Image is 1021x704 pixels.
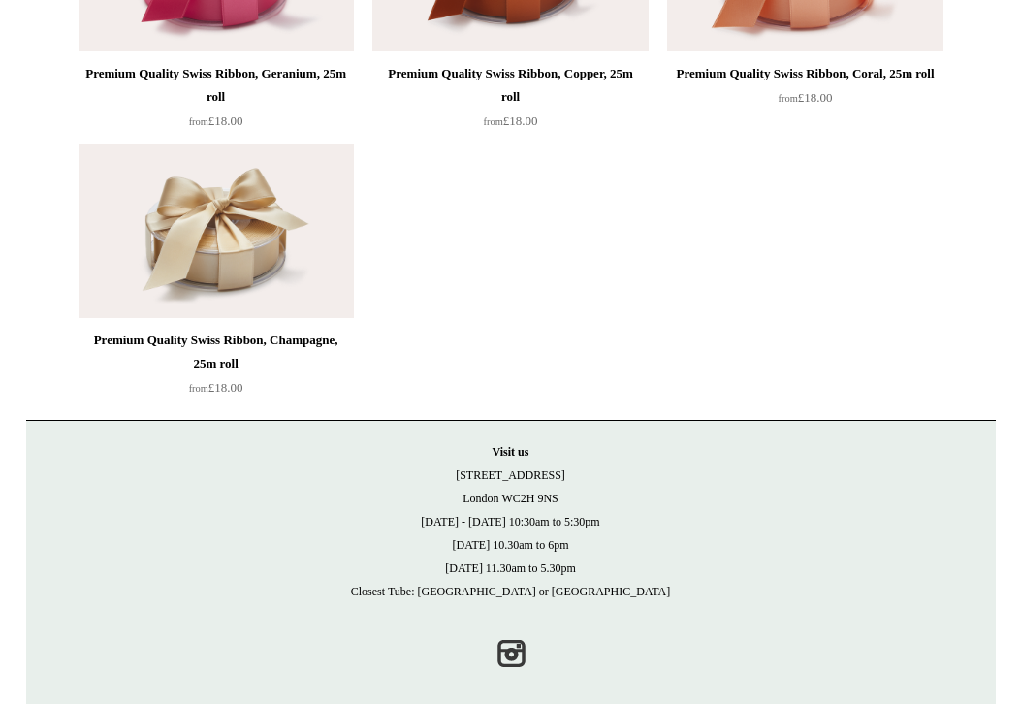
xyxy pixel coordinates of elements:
[779,93,798,104] span: from
[83,62,349,109] div: Premium Quality Swiss Ribbon, Geranium, 25m roll
[46,440,976,603] p: [STREET_ADDRESS] London WC2H 9NS [DATE] - [DATE] 10:30am to 5:30pm [DATE] 10.30am to 6pm [DATE] 1...
[79,329,354,408] a: Premium Quality Swiss Ribbon, Champagne, 25m roll from£18.00
[83,329,349,375] div: Premium Quality Swiss Ribbon, Champagne, 25m roll
[779,90,833,105] span: £18.00
[189,383,208,394] span: from
[493,445,529,459] strong: Visit us
[484,116,503,127] span: from
[672,62,938,85] div: Premium Quality Swiss Ribbon, Coral, 25m roll
[490,632,532,675] a: Instagram
[189,116,208,127] span: from
[484,113,538,128] span: £18.00
[372,62,648,142] a: Premium Quality Swiss Ribbon, Copper, 25m roll from£18.00
[667,62,942,142] a: Premium Quality Swiss Ribbon, Coral, 25m roll from£18.00
[79,144,354,318] a: Premium Quality Swiss Ribbon, Champagne, 25m roll Premium Quality Swiss Ribbon, Champagne, 25m roll
[79,62,354,142] a: Premium Quality Swiss Ribbon, Geranium, 25m roll from£18.00
[377,62,643,109] div: Premium Quality Swiss Ribbon, Copper, 25m roll
[79,144,354,318] img: Premium Quality Swiss Ribbon, Champagne, 25m roll
[189,380,243,395] span: £18.00
[189,113,243,128] span: £18.00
